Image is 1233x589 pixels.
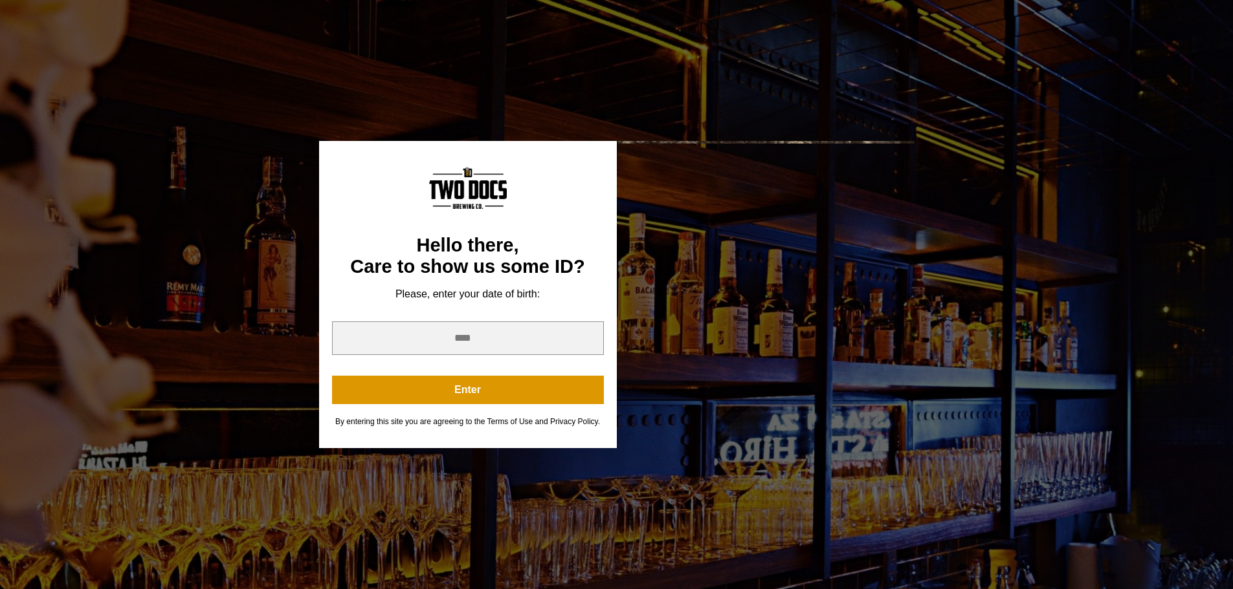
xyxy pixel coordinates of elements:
[429,167,507,209] img: Content Logo
[332,376,604,404] button: Enter
[332,235,604,278] div: Hello there, Care to show us some ID?
[332,321,604,355] input: year
[332,417,604,427] div: By entering this site you are agreeing to the Terms of Use and Privacy Policy.
[332,288,604,301] div: Please, enter your date of birth:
